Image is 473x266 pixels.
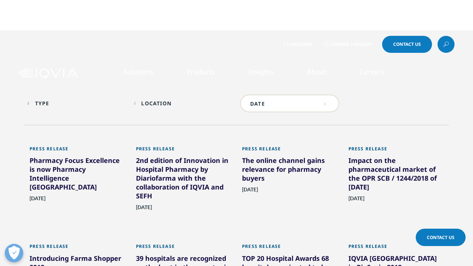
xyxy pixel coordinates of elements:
input: DATE [240,95,339,112]
a: Contact Us [382,36,432,53]
div: Press Release [348,243,444,253]
div: Press Release [136,146,231,156]
div: Press Release [348,146,444,156]
a: Insights [248,67,274,76]
span: [DATE] [136,204,152,215]
a: Solutions [124,67,153,76]
div: Type facet. [35,100,50,107]
div: Press Release [242,146,337,156]
span: Choose a Region [331,41,372,47]
img: IQVIA Healthcare Information Technology and Pharma Clinical Research Company [18,68,78,79]
div: Press Release [242,243,337,253]
span: Contact Us [427,234,455,241]
span: Contact Us [393,42,421,47]
span: [DATE] [348,195,364,206]
span: [DATE] [242,186,258,197]
a: Contact Us [416,229,466,246]
a: Careers [360,67,384,76]
div: Impact on the pharmaceutical market of the OPR SCB / 1244/2018 of [DATE] [348,156,444,194]
a: About [307,67,326,76]
div: Location facet. [141,100,171,107]
div: Press Release [136,243,231,253]
span: Language [287,41,312,47]
div: 2nd edition of Innovation in Hospital Pharmacy by Diariofarma with the collaboration of IQVIA and... [136,156,231,203]
div: The online channel gains relevance for pharmacy buyers [242,156,337,185]
div: Pharmacy Focus Excellence is now Pharmacy Intelligence [GEOGRAPHIC_DATA] [30,156,125,194]
button: Open Preferences [5,244,23,262]
div: Press Release [30,243,125,253]
a: Products [187,67,215,76]
nav: Primary [81,56,455,91]
div: Press Release [30,146,125,156]
span: [DATE] [30,195,45,206]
